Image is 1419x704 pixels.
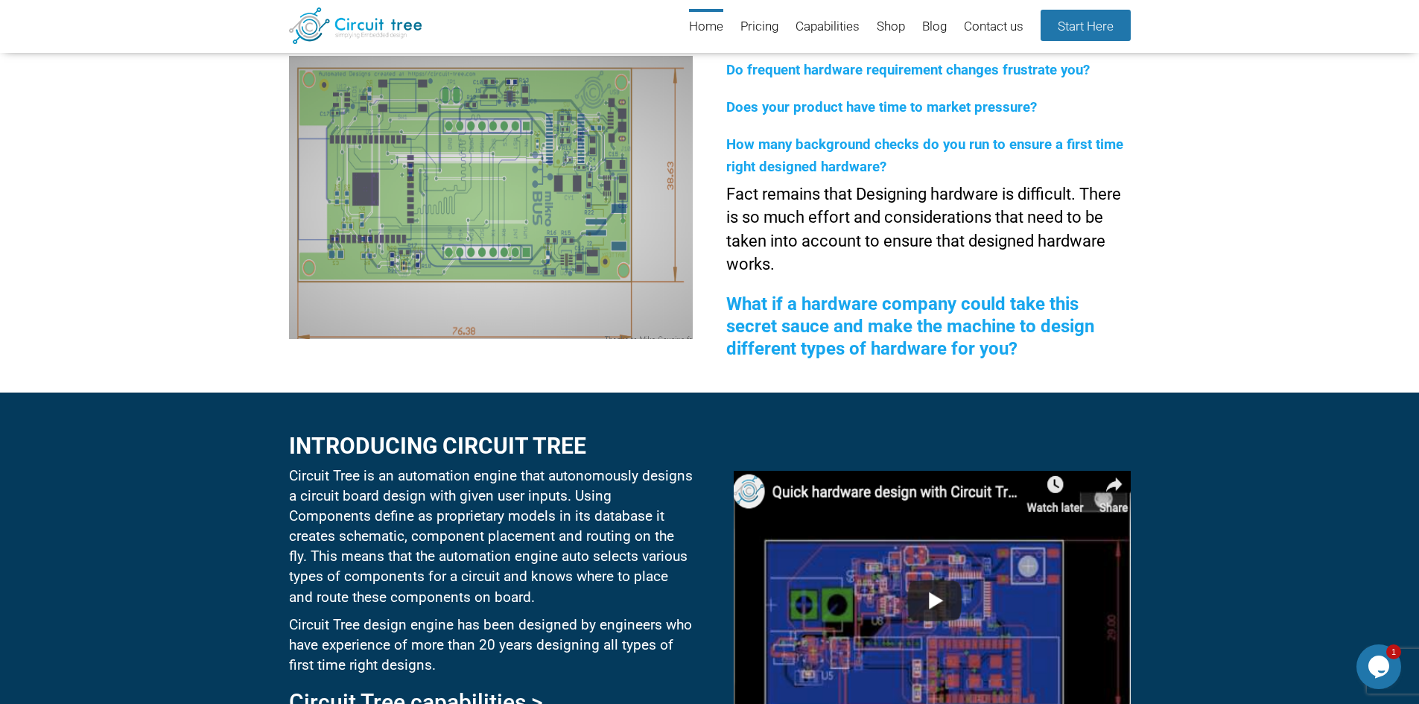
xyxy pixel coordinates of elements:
[922,9,947,45] a: Blog
[689,9,723,45] a: Home
[726,136,1123,175] span: How many background checks do you run to ensure a first time right designed hardware?
[877,9,905,45] a: Shop
[726,62,1090,78] span: Do frequent hardware requirement changes frustrate you?
[289,615,693,675] p: Circuit Tree design engine has been designed by engineers who have experience of more than 20 yea...
[289,7,422,44] img: Circuit Tree
[726,99,1037,115] span: Does your product have time to market pressure?
[289,434,693,458] h2: Introducing circuit tree
[740,9,778,45] a: Pricing
[726,183,1130,276] p: Fact remains that Designing hardware is difficult. There is so much effort and considerations tha...
[796,9,860,45] a: Capabilities
[289,466,693,607] p: Circuit Tree is an automation engine that autonomously designs a circuit board design with given ...
[726,294,1094,359] span: What if a hardware company could take this secret sauce and make the machine to design different ...
[1356,644,1404,689] iframe: chat widget
[1041,10,1131,41] a: Start Here
[964,9,1023,45] a: Contact us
